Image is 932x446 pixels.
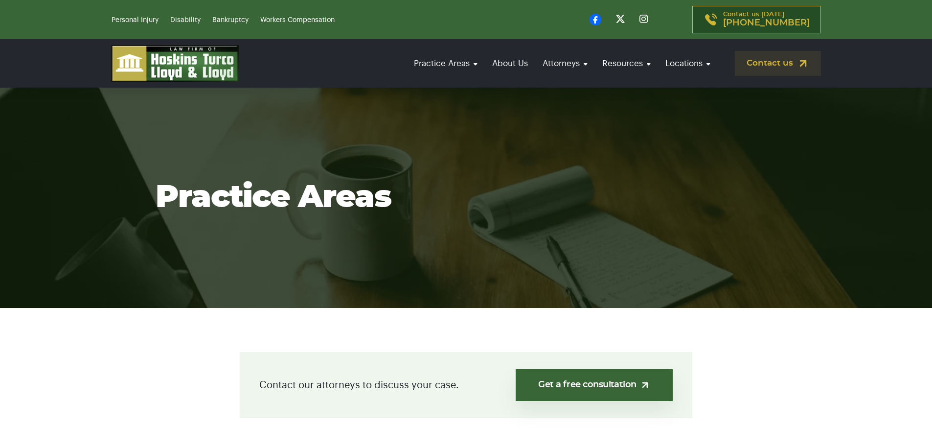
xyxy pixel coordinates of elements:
a: Get a free consultation [516,369,673,401]
img: arrow-up-right-light.svg [640,380,650,390]
span: [PHONE_NUMBER] [723,18,810,28]
a: Contact us [DATE][PHONE_NUMBER] [692,6,821,33]
h1: Practice Areas [156,181,777,215]
a: Resources [597,49,656,77]
a: Practice Areas [409,49,482,77]
a: Attorneys [538,49,592,77]
a: Locations [660,49,715,77]
p: Contact us [DATE] [723,11,810,28]
a: Contact us [735,51,821,76]
img: logo [112,45,239,82]
a: Disability [170,17,201,23]
a: Bankruptcy [212,17,249,23]
a: Workers Compensation [260,17,335,23]
div: Contact our attorneys to discuss your case. [240,352,692,418]
a: About Us [487,49,533,77]
a: Personal Injury [112,17,159,23]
